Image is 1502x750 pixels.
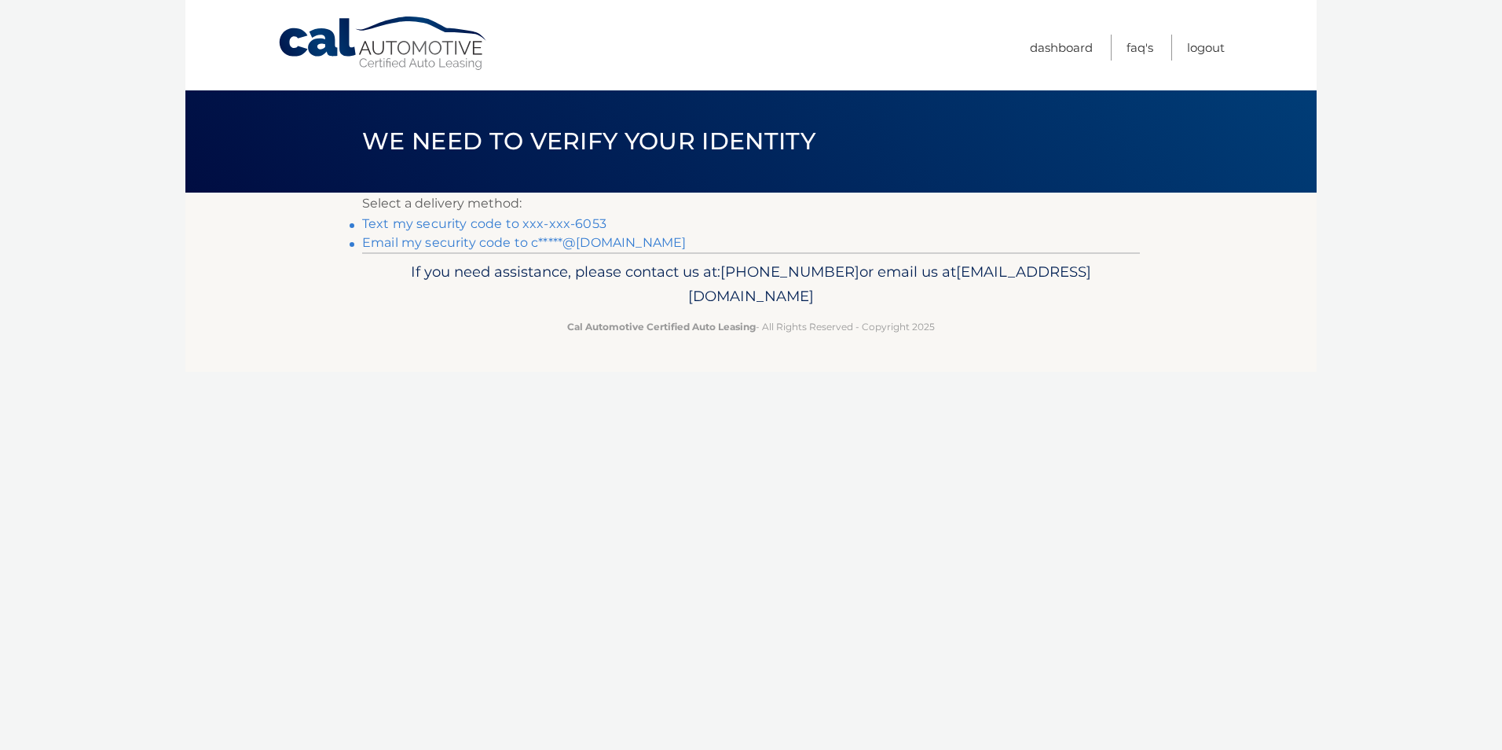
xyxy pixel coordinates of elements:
[372,259,1130,310] p: If you need assistance, please contact us at: or email us at
[1187,35,1225,61] a: Logout
[372,318,1130,335] p: - All Rights Reserved - Copyright 2025
[362,235,686,250] a: Email my security code to c*****@[DOMAIN_NAME]
[277,16,489,72] a: Cal Automotive
[362,127,815,156] span: We need to verify your identity
[720,263,859,281] span: [PHONE_NUMBER]
[362,216,606,231] a: Text my security code to xxx-xxx-6053
[567,321,756,333] strong: Cal Automotive Certified Auto Leasing
[362,193,1140,215] p: Select a delivery method:
[1030,35,1093,61] a: Dashboard
[1126,35,1153,61] a: FAQ's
